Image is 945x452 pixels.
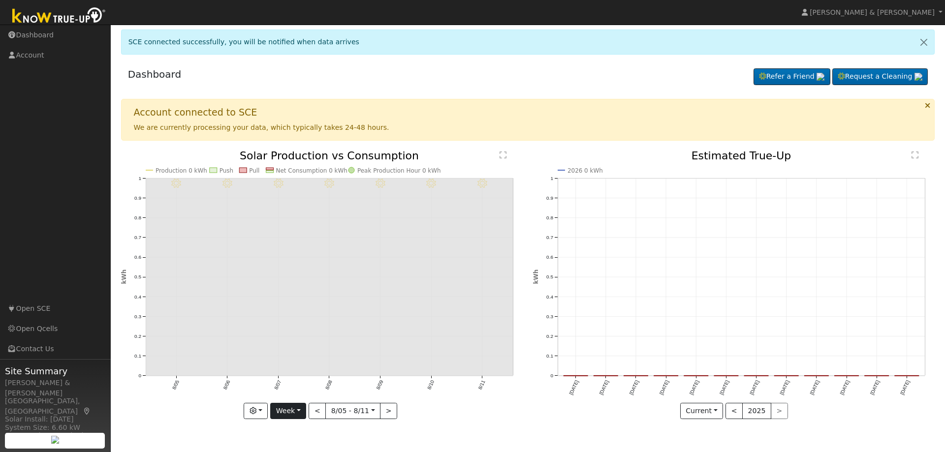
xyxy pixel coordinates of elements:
[550,373,553,379] text: 0
[325,403,380,420] button: 8/05 - 8/11
[754,68,830,85] a: Refer a Friend
[659,380,670,396] text: [DATE]
[134,354,141,359] text: 0.1
[865,376,889,376] rect: onclick=""
[309,403,326,420] button: <
[744,376,768,376] rect: onclick=""
[629,380,640,396] text: [DATE]
[594,376,618,376] rect: onclick=""
[5,430,105,441] div: Storage Size: 15.0 kWh
[546,235,553,241] text: 0.7
[134,235,141,241] text: 0.7
[219,167,233,174] text: Push
[742,403,771,420] button: 2025
[134,274,141,280] text: 0.5
[749,380,760,396] text: [DATE]
[546,195,553,201] text: 0.9
[598,380,610,396] text: [DATE]
[138,373,141,379] text: 0
[357,167,441,174] text: Peak Production Hour 0 kWh
[689,380,700,396] text: [DATE]
[692,150,791,162] text: Estimated True-Up
[714,376,738,376] rect: onclick=""
[134,255,141,260] text: 0.6
[83,407,92,415] a: Map
[121,30,935,55] div: SCE connected successfully, you will be notified when data arrives
[914,73,922,81] img: retrieve
[7,5,111,28] img: Know True-Up
[270,403,306,420] button: Week
[121,270,127,284] text: kWh
[912,151,918,159] text: 
[546,215,553,220] text: 0.8
[426,380,435,391] text: 8/10
[546,314,553,319] text: 0.3
[899,380,911,396] text: [DATE]
[624,376,648,376] rect: onclick=""
[869,380,881,396] text: [DATE]
[567,167,603,174] text: 2026 0 kWh
[568,380,579,396] text: [DATE]
[5,422,105,433] div: System Size: 6.60 kW
[809,380,820,396] text: [DATE]
[5,414,105,424] div: Solar Install: [DATE]
[134,195,141,201] text: 0.9
[380,403,397,420] button: >
[810,8,935,16] span: [PERSON_NAME] & [PERSON_NAME]
[500,151,506,159] text: 
[546,294,553,300] text: 0.4
[550,176,553,181] text: 1
[128,68,182,80] a: Dashboard
[779,380,790,396] text: [DATE]
[5,396,105,417] div: [GEOGRAPHIC_DATA], [GEOGRAPHIC_DATA]
[249,167,259,174] text: Pull
[564,376,588,376] rect: onclick=""
[895,376,919,376] rect: onclick=""
[477,380,486,391] text: 8/11
[805,376,829,376] rect: onclick=""
[5,364,105,378] span: Site Summary
[240,150,419,162] text: Solar Production vs Consumption
[832,68,928,85] a: Request a Cleaning
[546,255,553,260] text: 0.6
[276,167,347,174] text: Net Consumption 0 kWh
[654,376,678,376] rect: onclick=""
[546,354,553,359] text: 0.1
[835,376,859,376] rect: onclick=""
[5,378,105,398] div: [PERSON_NAME] & [PERSON_NAME]
[775,376,799,376] rect: onclick=""
[839,380,850,396] text: [DATE]
[134,333,141,339] text: 0.2
[138,176,141,181] text: 1
[156,167,207,174] text: Production 0 kWh
[719,380,730,396] text: [DATE]
[324,380,333,391] text: 8/08
[913,30,934,54] a: Close
[375,380,384,391] text: 8/09
[533,270,539,284] text: kWh
[680,403,724,420] button: Current
[546,274,553,280] text: 0.5
[171,380,180,391] text: 8/05
[817,73,824,81] img: retrieve
[273,380,282,391] text: 8/07
[725,403,743,420] button: <
[134,123,389,131] span: We are currently processing your data, which typically takes 24-48 hours.
[134,294,141,300] text: 0.4
[546,333,553,339] text: 0.2
[134,107,257,118] h1: Account connected to SCE
[222,380,231,391] text: 8/06
[134,215,141,220] text: 0.8
[51,436,59,444] img: retrieve
[684,376,708,376] rect: onclick=""
[134,314,141,319] text: 0.3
